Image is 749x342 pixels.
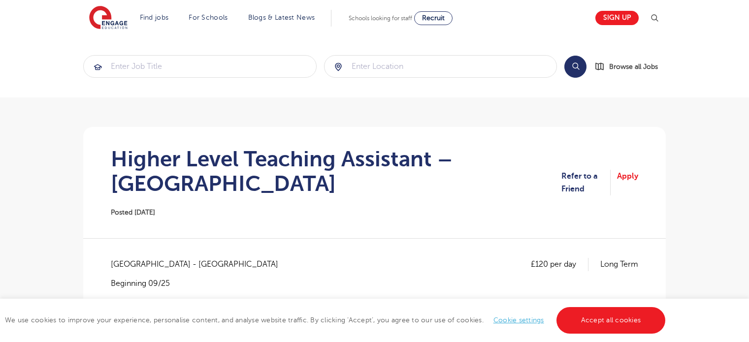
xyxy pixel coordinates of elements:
[609,61,658,72] span: Browse all Jobs
[595,11,639,25] a: Sign up
[561,170,611,196] a: Refer to a Friend
[140,14,169,21] a: Find jobs
[422,14,445,22] span: Recruit
[531,258,588,271] p: £120 per day
[248,14,315,21] a: Blogs & Latest News
[111,147,561,196] h1: Higher Level Teaching Assistant – [GEOGRAPHIC_DATA]
[5,316,668,324] span: We use cookies to improve your experience, personalise content, and analyse website traffic. By c...
[600,258,638,271] p: Long Term
[349,15,412,22] span: Schools looking for staff
[111,278,288,289] p: Beginning 09/25
[493,316,544,324] a: Cookie settings
[324,55,557,78] div: Submit
[83,55,317,78] div: Submit
[189,14,228,21] a: For Schools
[414,11,453,25] a: Recruit
[89,6,128,31] img: Engage Education
[325,56,557,77] input: Submit
[617,170,638,196] a: Apply
[84,56,316,77] input: Submit
[564,56,586,78] button: Search
[556,307,666,334] a: Accept all cookies
[111,258,288,271] span: [GEOGRAPHIC_DATA] - [GEOGRAPHIC_DATA]
[111,209,155,216] span: Posted [DATE]
[594,61,666,72] a: Browse all Jobs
